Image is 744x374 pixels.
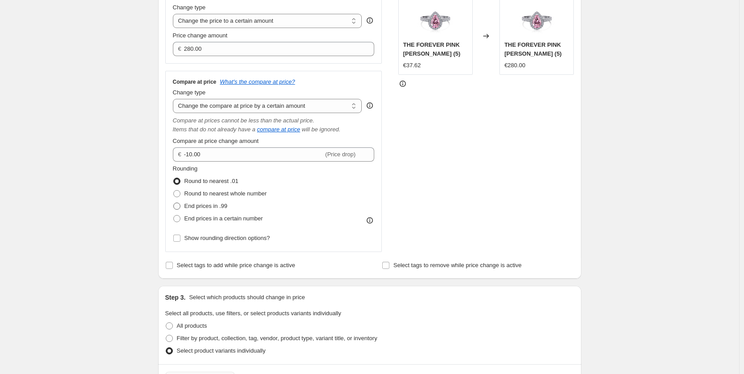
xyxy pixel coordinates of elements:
[178,151,181,158] span: €
[403,61,421,70] div: €37.62
[177,335,377,341] span: Filter by product, collection, tag, vendor, product type, variant title, or inventory
[184,235,270,241] span: Show rounding direction options?
[177,322,207,329] span: All products
[177,347,266,354] span: Select product variants individually
[393,262,522,268] span: Select tags to remove while price change is active
[184,215,263,222] span: End prices in a certain number
[184,203,228,209] span: End prices in .99
[184,147,323,162] input: -10.00
[325,151,356,158] span: (Price drop)
[504,61,525,70] div: €280.00
[173,78,217,85] h3: Compare at price
[165,293,186,302] h2: Step 3.
[302,126,340,133] i: will be ignored.
[173,165,198,172] span: Rounding
[184,42,361,56] input: 80.00
[173,89,206,96] span: Change type
[403,41,461,57] span: THE FOREVER PINK [PERSON_NAME] (5)
[173,138,259,144] span: Compare at price change amount
[173,117,315,124] i: Compare at prices cannot be less than the actual price.
[504,41,562,57] span: THE FOREVER PINK [PERSON_NAME] (5)
[184,190,267,197] span: Round to nearest whole number
[165,310,341,317] span: Select all products, use filters, or select products variants individually
[365,101,374,110] div: help
[519,2,555,38] img: 1424-2_80x.jpg
[173,126,256,133] i: Items that do not already have a
[257,126,300,133] button: compare at price
[184,178,238,184] span: Round to nearest .01
[178,45,181,52] span: €
[220,78,295,85] button: What's the compare at price?
[189,293,305,302] p: Select which products should change in price
[173,4,206,11] span: Change type
[365,16,374,25] div: help
[177,262,295,268] span: Select tags to add while price change is active
[417,2,453,38] img: 1424-2_80x.jpg
[173,32,228,39] span: Price change amount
